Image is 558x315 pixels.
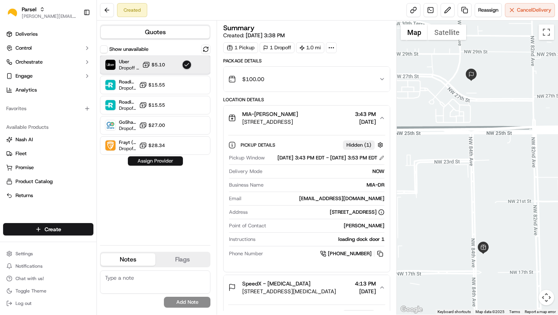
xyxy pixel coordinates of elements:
[3,189,93,202] button: Returns
[224,275,389,300] button: SpeedX - [MEDICAL_DATA][STREET_ADDRESS][MEDICAL_DATA]4:13 PM[DATE]
[105,100,115,110] img: Roadie (P2P)
[401,24,428,40] button: Show street map
[119,59,139,65] span: Uber
[509,310,520,314] a: Terms (opens in new tab)
[15,192,33,199] span: Returns
[105,60,115,70] img: Uber
[3,223,93,235] button: Create
[224,67,389,92] button: $100.00
[475,3,502,17] button: Reassign
[139,142,165,149] button: $28.34
[139,81,165,89] button: $15.55
[142,61,165,69] button: $5.10
[3,175,93,188] button: Product Catalog
[5,109,62,123] a: 📗Knowledge Base
[355,280,376,287] span: 4:13 PM
[15,45,32,52] span: Control
[525,310,556,314] a: Report a map error
[3,298,93,309] button: Log out
[128,156,183,166] button: Assign Provider
[3,261,93,272] button: Notifications
[539,24,554,40] button: Toggle fullscreen view
[26,82,98,88] div: We're available if you need us!
[152,62,165,68] span: $5.10
[22,5,36,13] button: Parsel
[224,106,389,130] button: MIA-[PERSON_NAME][STREET_ADDRESS]3:43 PM[DATE]
[224,130,389,272] div: MIA-[PERSON_NAME][STREET_ADDRESS]3:43 PM[DATE]
[223,42,258,53] div: 1 Pickup
[119,79,136,85] span: Roadie Rush (P2P)
[3,28,93,40] a: Deliveries
[148,102,165,108] span: $15.55
[242,110,298,118] span: MIA-[PERSON_NAME]
[15,275,44,282] span: Chat with us!
[6,192,90,199] a: Returns
[277,154,384,161] div: [DATE] 3:43 PM EDT - [DATE] 3:53 PM EDT
[6,164,90,171] a: Promise
[8,113,14,119] div: 📗
[15,150,27,157] span: Fleet
[242,75,264,83] span: $100.00
[139,101,165,109] button: $15.55
[3,133,93,146] button: Nash AI
[148,142,165,149] span: $28.34
[267,182,384,189] div: MIA-DR
[3,121,93,133] div: Available Products
[15,300,31,306] span: Log out
[229,236,255,243] span: Instructions
[101,253,155,266] button: Notes
[242,280,310,287] span: SpeedX - [MEDICAL_DATA]
[437,309,471,315] button: Keyboard shortcuts
[109,46,148,53] label: Show unavailable
[45,225,61,233] span: Create
[260,42,294,53] div: 1 Dropoff
[155,253,210,266] button: Flags
[15,112,59,120] span: Knowledge Base
[242,287,336,295] span: [STREET_ADDRESS][MEDICAL_DATA]
[62,109,127,123] a: 💻API Documentation
[3,147,93,160] button: Fleet
[296,42,324,53] div: 1.0 mi
[15,73,33,80] span: Engage
[3,84,93,96] a: Analytics
[258,236,384,243] div: loading dock door 1
[73,112,124,120] span: API Documentation
[20,50,139,58] input: Got a question? Start typing here...
[355,287,376,295] span: [DATE]
[139,121,165,129] button: $27.00
[229,209,248,216] span: Address
[265,168,384,175] div: NOW
[229,250,263,257] span: Phone Number
[119,105,136,111] span: Dropoff ETA -
[15,136,33,143] span: Nash AI
[101,26,210,38] button: Quotes
[6,136,90,143] a: Nash AI
[6,150,90,157] a: Fleet
[330,209,384,216] div: [STREET_ADDRESS]
[15,178,53,185] span: Product Catalog
[229,182,263,189] span: Business Name
[343,140,385,150] button: Hidden (1)
[6,7,19,19] img: Parsel
[119,85,136,91] span: Dropoff ETA -
[3,102,93,115] div: Favorites
[399,305,424,315] img: Google
[223,58,390,64] div: Package Details
[328,250,372,257] span: [PHONE_NUMBER]
[246,32,285,39] span: [DATE] 3:38 PM
[478,7,498,14] span: Reassign
[3,286,93,296] button: Toggle Theme
[105,80,115,90] img: Roadie Rush (P2P)
[3,3,80,22] button: ParselParsel[PERSON_NAME][EMAIL_ADDRESS][PERSON_NAME][DOMAIN_NAME]
[119,65,139,71] span: Dropoff ETA 25 minutes
[517,7,551,14] span: Cancel Delivery
[505,3,555,17] button: CancelDelivery
[355,118,376,126] span: [DATE]
[8,8,23,23] img: Nash
[55,131,94,137] a: Powered byPylon
[119,125,136,132] span: Dropoff ETA -
[3,56,93,68] button: Orchestrate
[15,31,38,38] span: Deliveries
[229,222,266,229] span: Point of Contact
